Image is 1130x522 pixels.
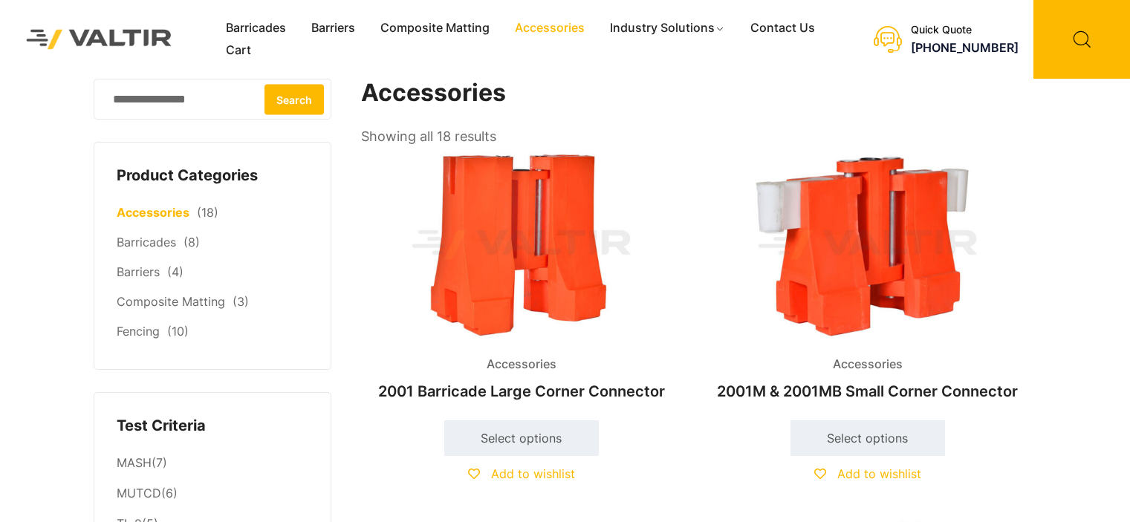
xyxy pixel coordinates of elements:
[117,448,308,478] li: (7)
[502,17,597,39] a: Accessories
[361,149,682,408] a: Accessories2001 Barricade Large Corner Connector
[233,294,249,309] span: (3)
[117,415,308,437] h4: Test Criteria
[837,466,921,481] span: Add to wishlist
[444,420,599,456] a: Select options for “2001 Barricade Large Corner Connector”
[790,420,945,456] a: Select options for “2001M & 2001MB Small Corner Connector”
[814,466,921,481] a: Add to wishlist
[167,264,184,279] span: (4)
[361,375,682,408] h2: 2001 Barricade Large Corner Connector
[597,17,738,39] a: Industry Solutions
[361,79,1030,108] h1: Accessories
[368,17,502,39] a: Composite Matting
[911,40,1019,55] a: [PHONE_NUMBER]
[707,375,1028,408] h2: 2001M & 2001MB Small Corner Connector
[213,17,299,39] a: Barricades
[11,14,187,64] img: Valtir Rentals
[117,294,225,309] a: Composite Matting
[738,17,828,39] a: Contact Us
[491,466,575,481] span: Add to wishlist
[468,466,575,481] a: Add to wishlist
[911,24,1019,36] div: Quick Quote
[707,149,1028,408] a: Accessories2001M & 2001MB Small Corner Connector
[361,124,496,149] p: Showing all 18 results
[117,486,161,500] a: MUTCD
[117,324,160,339] a: Fencing
[299,17,368,39] a: Barriers
[264,84,324,114] button: Search
[117,205,189,220] a: Accessories
[822,353,914,376] span: Accessories
[117,235,176,249] a: Barricades
[117,264,160,279] a: Barriers
[117,455,152,470] a: MASH
[213,39,264,62] a: Cart
[475,353,568,376] span: Accessories
[197,205,218,220] span: (18)
[117,165,308,187] h4: Product Categories
[167,324,189,339] span: (10)
[117,479,308,509] li: (6)
[184,235,200,249] span: (8)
